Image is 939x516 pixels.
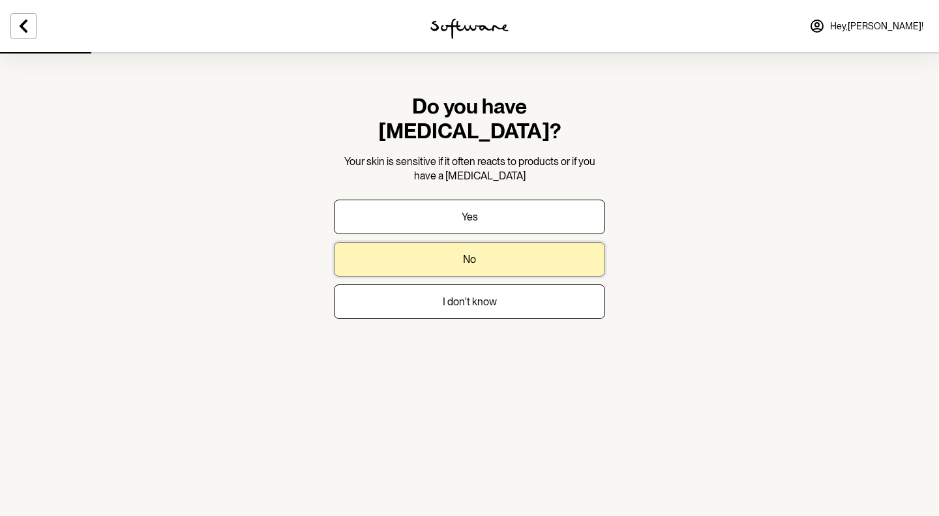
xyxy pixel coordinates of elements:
p: No [463,253,476,266]
p: Yes [462,211,478,223]
a: Hey,[PERSON_NAME]! [801,10,931,42]
button: No [334,242,605,277]
button: I don't know [334,284,605,319]
button: Yes [334,200,605,234]
span: Your skin is sensitive if it often reacts to products or if you have a [MEDICAL_DATA] [344,155,595,182]
h1: Do you have [MEDICAL_DATA]? [334,94,605,144]
p: I don't know [443,296,497,308]
span: Hey, [PERSON_NAME] ! [830,21,923,32]
img: software logo [430,18,509,39]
